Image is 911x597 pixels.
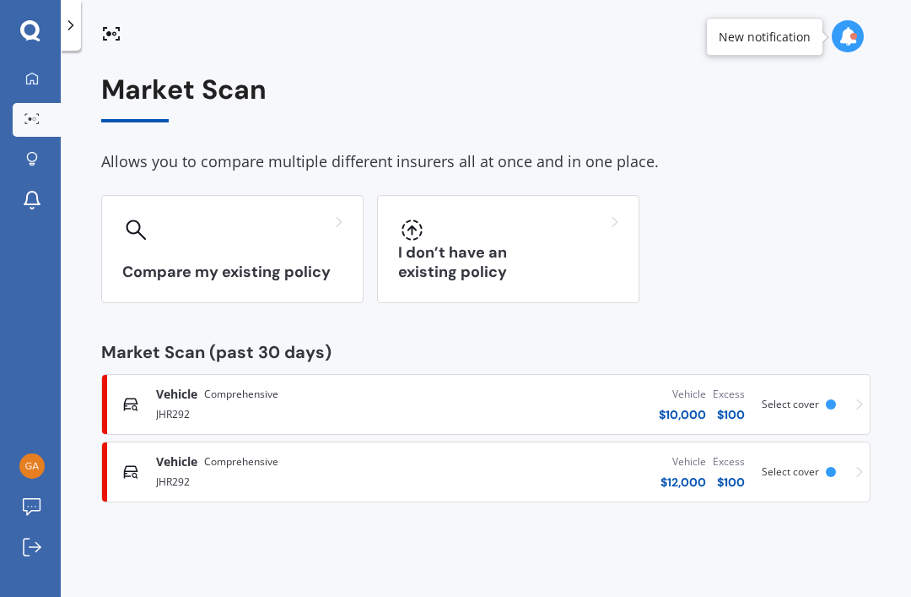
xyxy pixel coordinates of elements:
[101,149,871,175] div: Allows you to compare multiple different insurers all at once and in one place.
[122,263,342,282] h3: Compare my existing policy
[713,406,745,423] div: $ 100
[204,453,278,470] span: Comprehensive
[156,453,197,470] span: Vehicle
[762,464,819,479] span: Select cover
[101,74,871,122] div: Market Scan
[101,442,871,502] a: VehicleComprehensiveJHR292Vehicle$12,000Excess$100Select cover
[713,474,745,491] div: $ 100
[101,344,871,361] div: Market Scan (past 30 days)
[659,406,706,423] div: $ 10,000
[719,29,811,46] div: New notification
[398,243,618,282] h3: I don’t have an existing policy
[156,470,435,491] div: JHR292
[156,403,435,423] div: JHR292
[762,397,819,411] span: Select cover
[713,386,745,403] div: Excess
[204,386,278,403] span: Comprehensive
[19,453,45,479] img: 609f1942854d6cd2098e3fbe570da3e3
[659,386,706,403] div: Vehicle
[156,386,197,403] span: Vehicle
[660,474,706,491] div: $ 12,000
[660,453,706,470] div: Vehicle
[713,453,745,470] div: Excess
[101,374,871,435] a: VehicleComprehensiveJHR292Vehicle$10,000Excess$100Select cover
